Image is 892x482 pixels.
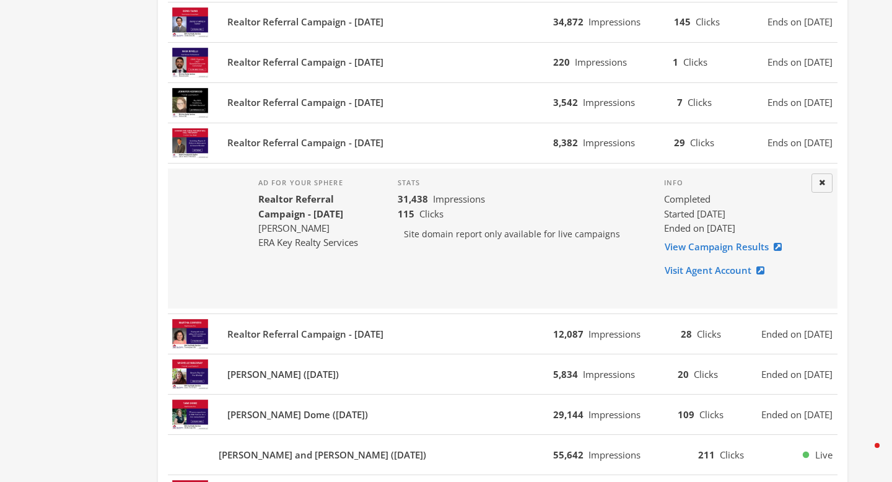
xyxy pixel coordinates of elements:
[673,56,678,68] b: 1
[168,400,837,429] button: Tami Dome (2019-03-28)[PERSON_NAME] Dome ([DATE])29,144Impressions109ClicksEnded on [DATE]
[553,328,584,340] b: 12,087
[690,136,714,149] span: Clicks
[678,408,694,421] b: 109
[168,88,212,118] img: Realtor Referral Campaign - 2019-10-30
[168,319,212,349] img: Realtor Referral Campaign - 2019-05-03
[683,56,707,68] span: Clicks
[588,15,641,28] span: Impressions
[258,221,378,235] div: [PERSON_NAME]
[677,96,683,108] b: 7
[664,235,790,258] a: View Campaign Results
[168,88,837,118] button: Realtor Referral Campaign - 2019-10-30Realtor Referral Campaign - [DATE]3,542Impressions7ClicksEn...
[553,15,584,28] b: 34,872
[168,359,837,389] button: Michelle MacGray (2019-04-10)[PERSON_NAME] ([DATE])5,834Impressions20ClicksEnded on [DATE]
[168,48,837,77] button: Realtor Referral Campaign - 2020-03-18Realtor Referral Campaign - [DATE]220Impressions1ClicksEnds...
[168,440,837,470] button: [PERSON_NAME] and [PERSON_NAME] ([DATE])55,642Impressions211ClicksLive
[664,222,735,234] span: Ended on [DATE]
[688,96,712,108] span: Clicks
[168,319,837,349] button: Realtor Referral Campaign - 2019-05-03Realtor Referral Campaign - [DATE]12,087Impressions28Clicks...
[575,56,627,68] span: Impressions
[699,408,724,421] span: Clicks
[674,136,685,149] b: 29
[398,178,644,187] h4: Stats
[168,7,212,37] img: Realtor Referral Campaign - 2020-05-26
[767,55,833,69] span: Ends on [DATE]
[694,368,718,380] span: Clicks
[664,192,711,206] span: completed
[767,95,833,110] span: Ends on [DATE]
[227,15,383,29] b: Realtor Referral Campaign - [DATE]
[583,136,635,149] span: Impressions
[583,368,635,380] span: Impressions
[761,408,833,422] span: Ended on [DATE]
[553,368,578,380] b: 5,834
[761,367,833,382] span: Ended on [DATE]
[664,178,808,187] h4: Info
[850,440,880,470] iframe: Intercom live chat
[398,193,428,205] b: 31,438
[588,408,641,421] span: Impressions
[168,7,837,37] button: Realtor Referral Campaign - 2020-05-26Realtor Referral Campaign - [DATE]34,872Impressions145Click...
[227,95,383,110] b: Realtor Referral Campaign - [DATE]
[227,367,339,382] b: [PERSON_NAME] ([DATE])
[168,128,212,158] img: Realtor Referral Campaign - 2019-10-23
[697,328,721,340] span: Clicks
[767,136,833,150] span: Ends on [DATE]
[168,128,837,158] button: Realtor Referral Campaign - 2019-10-23Realtor Referral Campaign - [DATE]8,382Impressions29ClicksE...
[761,327,833,341] span: Ended on [DATE]
[664,259,772,282] a: Visit Agent Account
[258,235,378,250] div: ERA Key Realty Services
[681,328,692,340] b: 28
[553,449,584,461] b: 55,642
[815,448,833,462] span: Live
[588,449,641,461] span: Impressions
[553,408,584,421] b: 29,144
[168,400,212,429] img: Tami Dome (2019-03-28)
[227,327,383,341] b: Realtor Referral Campaign - [DATE]
[553,136,578,149] b: 8,382
[398,221,644,247] p: Site domain report only available for live campaigns
[219,448,426,462] b: [PERSON_NAME] and [PERSON_NAME] ([DATE])
[553,96,578,108] b: 3,542
[767,15,833,29] span: Ends on [DATE]
[258,178,378,187] h4: Ad for your sphere
[419,208,444,220] span: Clicks
[674,15,691,28] b: 145
[696,15,720,28] span: Clicks
[664,207,808,221] div: Started [DATE]
[698,449,715,461] b: 211
[588,328,641,340] span: Impressions
[678,368,689,380] b: 20
[553,56,570,68] b: 220
[168,48,212,77] img: Realtor Referral Campaign - 2020-03-18
[583,96,635,108] span: Impressions
[227,408,368,422] b: [PERSON_NAME] Dome ([DATE])
[258,193,343,219] b: Realtor Referral Campaign - [DATE]
[168,359,212,389] img: Michelle MacGray (2019-04-10)
[398,208,414,220] b: 115
[227,55,383,69] b: Realtor Referral Campaign - [DATE]
[433,193,485,205] span: Impressions
[720,449,744,461] span: Clicks
[227,136,383,150] b: Realtor Referral Campaign - [DATE]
